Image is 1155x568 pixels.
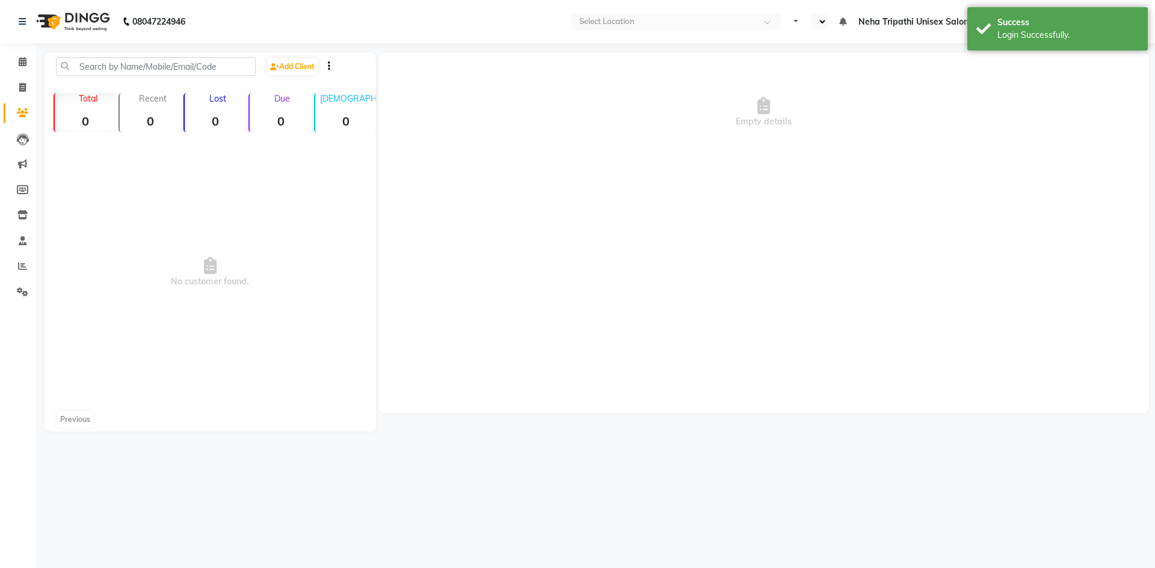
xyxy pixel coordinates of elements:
[320,93,377,104] p: [DEMOGRAPHIC_DATA]
[997,16,1139,29] div: Success
[120,114,181,129] strong: 0
[579,16,635,28] div: Select Location
[31,5,113,38] img: logo
[125,93,181,104] p: Recent
[997,29,1139,41] div: Login Successfully.
[185,114,246,129] strong: 0
[315,114,377,129] strong: 0
[55,114,116,129] strong: 0
[252,93,311,104] p: Due
[60,93,116,104] p: Total
[132,5,185,38] b: 08047224946
[858,16,1132,28] span: Neha Tripathi Unisex Salon, [PERSON_NAME][GEOGRAPHIC_DATA]
[56,57,256,76] input: Search by Name/Mobile/Email/Code
[267,58,318,75] a: Add Client
[378,52,1149,173] div: Empty details
[189,93,246,104] p: Lost
[250,114,311,129] strong: 0
[45,137,376,408] span: No customer found.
